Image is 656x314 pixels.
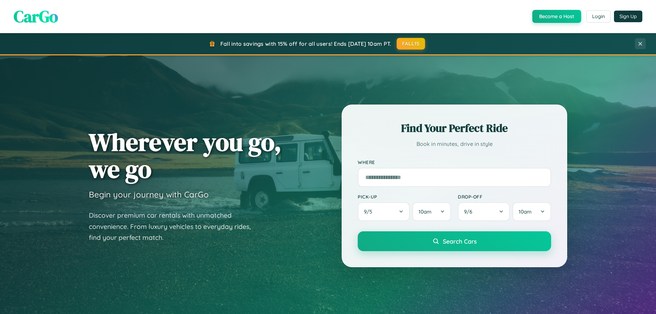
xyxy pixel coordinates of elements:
[519,208,532,215] span: 10am
[397,38,425,50] button: FALL15
[458,202,510,221] button: 9/6
[358,121,551,136] h2: Find Your Perfect Ride
[532,10,581,23] button: Become a Host
[614,11,642,22] button: Sign Up
[586,10,611,23] button: Login
[89,189,209,200] h3: Begin your journey with CarGo
[89,210,260,243] p: Discover premium car rentals with unmatched convenience. From luxury vehicles to everyday rides, ...
[220,40,392,47] span: Fall into savings with 15% off for all users! Ends [DATE] 10am PT.
[358,202,410,221] button: 9/5
[458,194,551,200] label: Drop-off
[443,237,477,245] span: Search Cars
[358,194,451,200] label: Pick-up
[89,128,282,182] h1: Wherever you go, we go
[512,202,551,221] button: 10am
[358,159,551,165] label: Where
[14,5,58,28] span: CarGo
[464,208,476,215] span: 9 / 6
[412,202,451,221] button: 10am
[358,231,551,251] button: Search Cars
[358,139,551,149] p: Book in minutes, drive in style
[419,208,432,215] span: 10am
[364,208,375,215] span: 9 / 5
